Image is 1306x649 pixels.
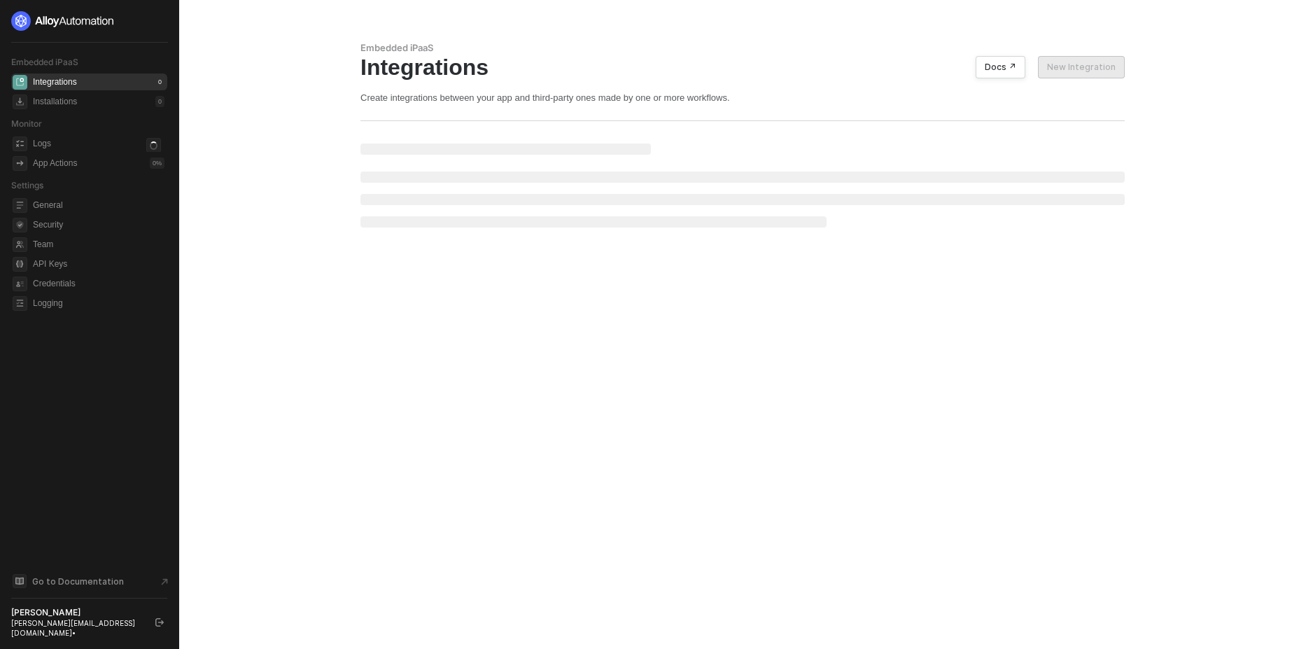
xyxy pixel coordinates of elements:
span: Embedded iPaaS [11,57,78,67]
span: icon-logs [13,137,27,151]
span: Team [33,236,164,253]
div: Logs [33,138,51,150]
div: App Actions [33,158,77,169]
span: logout [155,618,164,627]
span: team [13,237,27,252]
span: Credentials [33,275,164,292]
span: document-arrow [157,575,171,589]
div: Integrations [360,54,1125,81]
span: installations [13,95,27,109]
span: Monitor [11,118,42,129]
span: Logging [33,295,164,312]
span: General [33,197,164,214]
span: logging [13,296,27,311]
div: Docs ↗ [985,62,1016,73]
span: general [13,198,27,213]
div: Installations [33,96,77,108]
span: security [13,218,27,232]
span: icon-loader [146,138,161,153]
a: logo [11,11,167,31]
span: documentation [13,574,27,588]
span: Settings [11,180,43,190]
div: 0 [155,96,164,107]
span: icon-app-actions [13,156,27,171]
div: [PERSON_NAME][EMAIL_ADDRESS][DOMAIN_NAME] • [11,618,143,638]
div: Integrations [33,76,77,88]
div: 0 % [150,158,164,169]
span: Security [33,216,164,233]
div: Embedded iPaaS [360,42,1125,54]
button: Docs ↗ [976,56,1025,78]
div: 0 [155,76,164,88]
div: Create integrations between your app and third-party ones made by one or more workflows. [360,92,1125,104]
div: [PERSON_NAME] [11,607,143,618]
button: New Integration [1038,56,1125,78]
img: logo [11,11,115,31]
a: Knowledge Base [11,573,168,589]
span: api-key [13,257,27,272]
span: API Keys [33,256,164,272]
span: credentials [13,277,27,291]
span: Go to Documentation [32,575,124,587]
span: integrations [13,75,27,90]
